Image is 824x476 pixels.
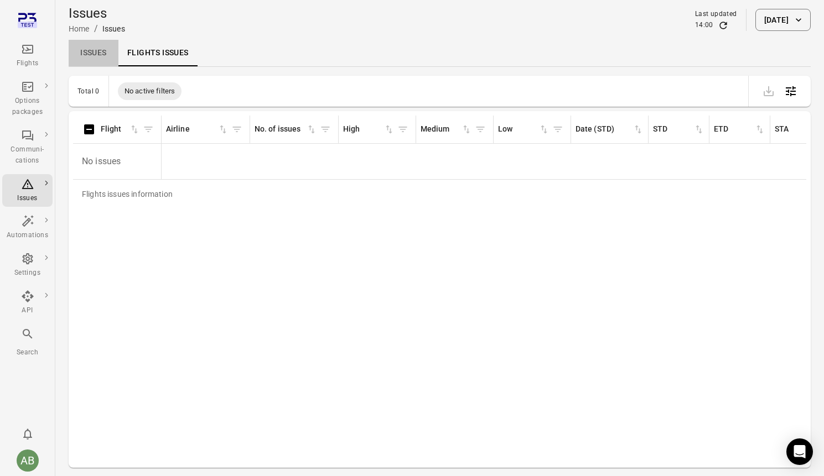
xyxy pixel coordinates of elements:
[2,211,53,244] a: Automations
[73,180,182,208] div: Flights issues information
[69,4,125,22] h1: Issues
[653,123,704,135] div: Sort by STD in ascending order
[576,123,644,135] span: Date (STD)
[2,39,53,72] a: Flights
[653,123,704,135] span: STD
[395,121,411,138] button: Filter by high
[2,324,53,361] button: Search
[12,445,43,476] button: Aslaug Bjarnadottir
[2,125,53,170] a: Communi-cations
[69,24,90,33] a: Home
[255,123,317,135] div: Sort by no. of issues in ascending order
[421,123,472,135] div: Sort by medium in ascending order
[7,305,48,316] div: API
[255,123,317,135] span: No. of issues
[472,121,489,138] button: Filter by medium
[118,40,198,66] a: Flights issues
[718,20,729,31] button: Refresh data
[755,9,811,31] button: [DATE]
[69,40,811,66] div: Local navigation
[775,123,815,135] div: STA
[786,438,813,465] div: Open Intercom Messenger
[2,286,53,320] a: API
[166,123,229,135] span: Airline
[421,123,472,135] span: Medium
[714,123,765,135] div: Sort by ETD in ascending order
[498,123,538,135] div: Low
[118,86,182,97] span: No active filters
[576,123,633,135] div: Date (STD)
[101,123,140,135] div: Sort by flight in ascending order
[102,23,125,34] div: Issues
[695,20,713,31] div: 14:00
[498,123,550,135] div: Sort by low in ascending order
[343,123,395,135] span: High
[653,123,693,135] div: STD
[550,121,566,138] button: Filter by low
[166,123,229,135] div: Sort by airline name in ascending order
[498,123,550,135] span: Low
[77,87,100,95] div: Total 0
[17,449,39,472] div: AB
[7,58,48,69] div: Flights
[69,40,118,66] a: Issues
[317,121,334,138] button: Filter by no. of issues
[2,174,53,207] a: Issues
[7,268,48,279] div: Settings
[7,230,48,241] div: Automations
[94,22,98,35] li: /
[2,77,53,121] a: Options packages
[166,123,217,135] div: Airline
[7,144,48,166] div: Communi-cations
[101,123,140,135] span: Flight
[343,123,384,135] div: High
[780,80,802,102] button: Open table configuration
[140,121,157,138] button: Filter by flight
[7,193,48,204] div: Issues
[7,96,48,118] div: Options packages
[255,123,306,135] div: No. of issues
[229,121,245,138] button: Filter by airline
[576,123,644,135] div: Sort by date (STD) in ascending order
[69,22,125,35] nav: Breadcrumbs
[17,423,39,445] button: Notifications
[695,9,737,20] div: Last updated
[714,123,754,135] div: ETD
[758,85,780,96] span: Please make a selection to export
[421,123,461,135] div: Medium
[77,146,157,177] p: No issues
[7,347,48,358] div: Search
[2,249,53,282] a: Settings
[714,123,765,135] span: ETD
[343,123,395,135] div: Sort by high in ascending order
[101,123,129,135] div: Flight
